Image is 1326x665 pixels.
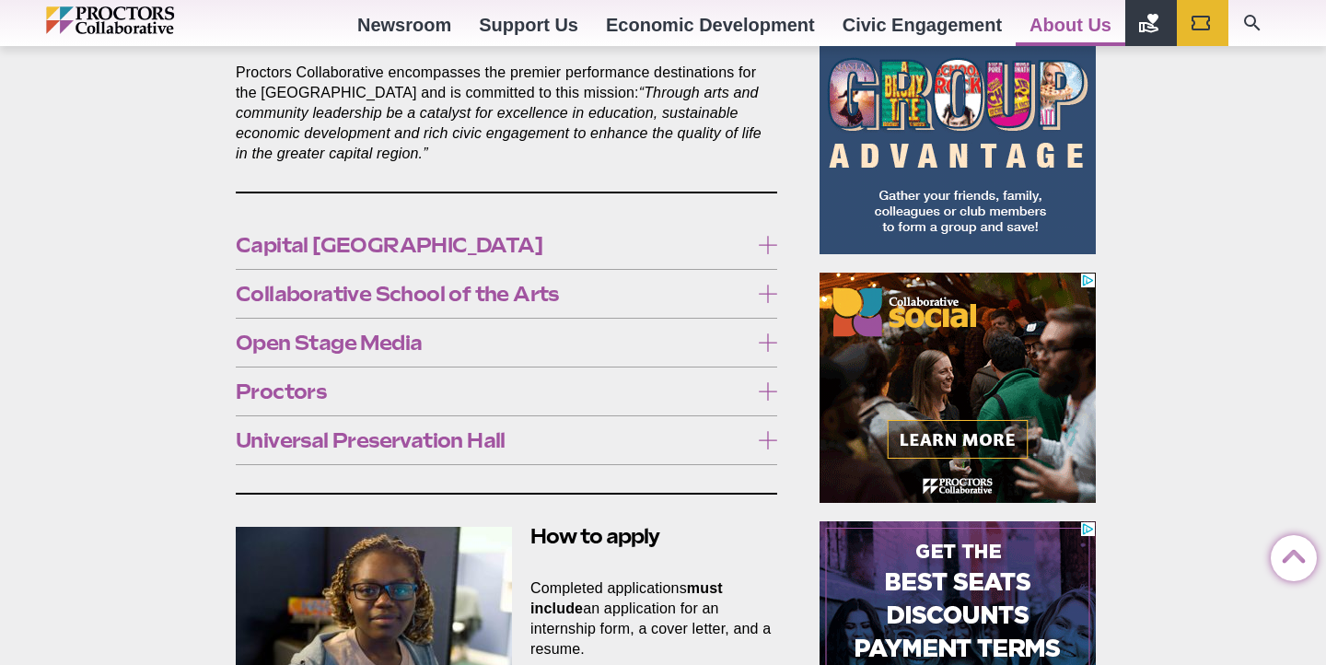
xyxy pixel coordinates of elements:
a: Back to Top [1271,536,1308,573]
span: Open Stage Media [236,332,749,353]
h2: How to apply [236,522,777,551]
iframe: Advertisement [820,24,1096,254]
img: Proctors logo [46,6,253,34]
p: Proctors Collaborative encompasses the premier performance destinations for the [GEOGRAPHIC_DATA]... [236,63,777,164]
iframe: Advertisement [820,273,1096,503]
span: Capital [GEOGRAPHIC_DATA] [236,235,749,255]
span: Collaborative School of the Arts [236,284,749,304]
strong: must include [530,580,723,616]
span: Universal Preservation Hall [236,430,749,450]
span: Proctors [236,381,749,402]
